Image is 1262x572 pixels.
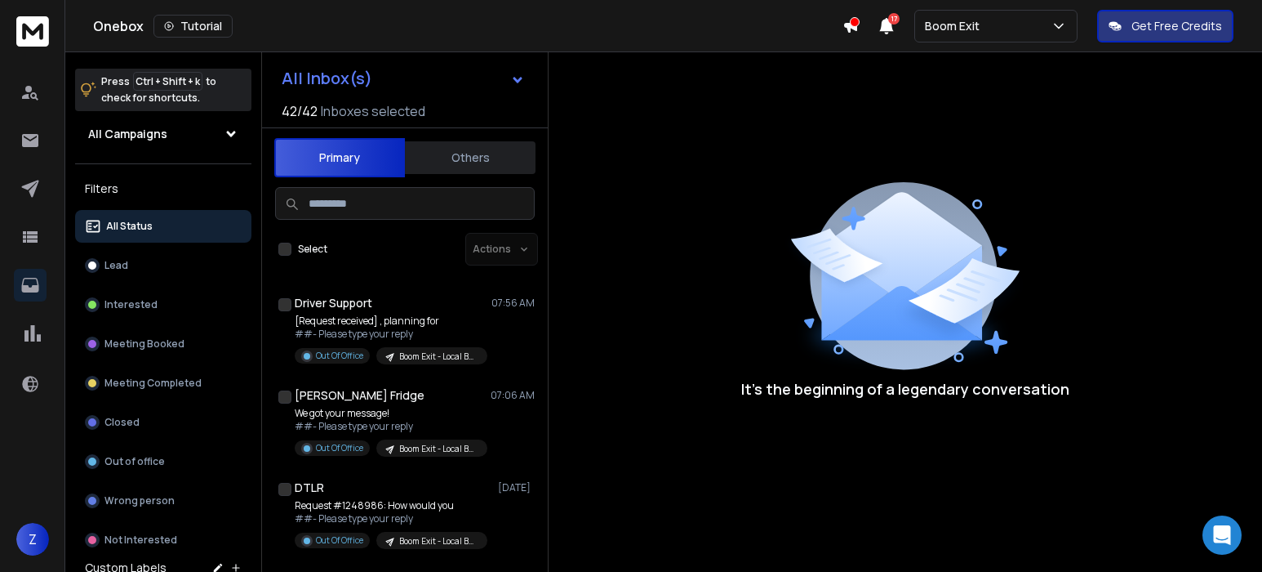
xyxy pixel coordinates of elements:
[316,350,363,362] p: Out Of Office
[925,18,986,34] p: Boom Exit
[1097,10,1233,42] button: Get Free Credits
[104,377,202,390] p: Meeting Completed
[282,101,318,121] span: 42 / 42
[104,416,140,429] p: Closed
[75,367,251,400] button: Meeting Completed
[75,118,251,150] button: All Campaigns
[16,523,49,556] button: Z
[888,13,900,25] span: 17
[274,138,405,177] button: Primary
[75,328,251,360] button: Meeting Booked
[93,15,842,38] div: Onebox
[104,337,184,351] p: Meeting Booked
[104,455,165,468] p: Out of office
[75,524,251,556] button: Not Interested
[316,442,363,454] p: Out Of Office
[399,443,478,455] p: Boom Exit - Local Business
[491,297,535,310] p: 07:56 AM
[75,445,251,478] button: Out of office
[75,406,251,439] button: Closed
[269,62,538,95] button: All Inbox(s)
[1202,516,1242,555] div: Open Intercom Messenger
[104,534,177,547] p: Not Interested
[104,298,158,311] p: Interested
[295,407,487,420] p: We got your message!
[75,249,251,282] button: Lead
[295,387,424,404] h1: [PERSON_NAME] Fridge
[298,243,327,256] label: Select
[133,72,202,91] span: Ctrl + Shift + k
[295,512,487,525] p: ##- Please type your reply
[399,535,478,547] p: Boom Exit - Local Business
[104,494,175,507] p: Wrong person
[282,70,372,87] h1: All Inbox(s)
[1131,18,1222,34] p: Get Free Credits
[321,101,425,121] h3: Inboxes selected
[153,15,233,38] button: Tutorial
[498,481,535,494] p: [DATE]
[88,126,167,142] h1: All Campaigns
[75,177,251,200] h3: Filters
[405,140,535,176] button: Others
[295,480,324,496] h1: DTLR
[295,420,487,433] p: ##- Please type your reply
[75,485,251,517] button: Wrong person
[399,351,478,363] p: Boom Exit - Local Business
[104,259,128,272] p: Lead
[491,389,535,402] p: 07:06 AM
[75,288,251,321] button: Interested
[316,534,363,547] p: Out Of Office
[106,220,153,233] p: All Status
[295,328,487,341] p: ##- Please type your reply
[295,295,372,311] h1: Driver Support
[295,315,487,328] p: [Request received] , planning for
[101,74,216,106] p: Press to check for shortcuts.
[295,499,487,512] p: Request #1248986: How would you
[741,378,1069,400] p: It’s the beginning of a legendary conversation
[75,210,251,243] button: All Status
